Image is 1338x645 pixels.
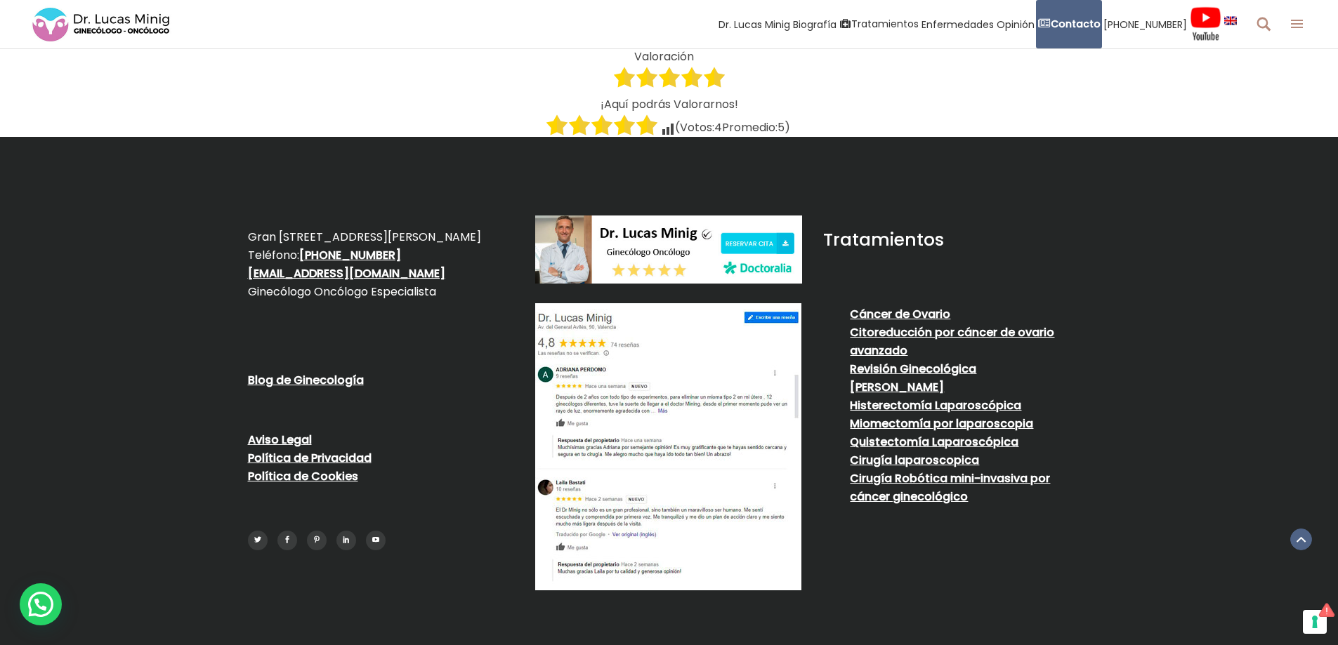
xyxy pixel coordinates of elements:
[793,16,837,32] span: Biografía
[714,119,722,135] span: 4
[850,415,1033,432] a: Miomectomía por laparoscopia
[850,361,976,377] a: Revisión Ginecológica
[535,215,802,284] img: dr-lucas-minig-doctoralia-ginecologo-oncologo.jpg
[248,468,358,484] a: Política de Cookies
[248,265,445,281] a: [EMAIL_ADDRESS][DOMAIN_NAME]
[1190,6,1221,41] img: Videos Youtube Ginecología
[850,324,1054,359] a: Citoreducción por cáncer de ovario avanzado
[675,119,790,135] span: (Votos: Promedio: )
[850,470,1050,505] a: Cirugía Robótica mini-invasiva por cáncer ginecológico
[248,372,364,388] a: Blog de Ginecología
[248,432,312,448] a: Aviso Legal
[248,450,372,466] a: Política de Privacidad
[778,119,785,135] span: 5
[850,379,944,395] a: [PERSON_NAME]
[850,397,1021,413] a: Histerectomía Laparoscópica
[1051,17,1101,31] strong: Contacto
[997,16,1035,32] span: Opinión
[823,230,1090,251] h2: Tratamientos
[719,16,790,32] span: Dr. Lucas Minig
[1224,16,1237,25] img: language english
[850,452,979,468] a: Cirugía laparoscopica
[248,228,515,301] p: Gran [STREET_ADDRESS][PERSON_NAME] Teléfono: Ginecólogo Oncólogo Especialista
[851,16,919,32] span: Tratamientos
[20,583,62,625] div: WhatsApp contact
[921,16,994,32] span: Enfermedades
[850,306,950,322] a: Cáncer de Ovario
[1103,16,1187,32] span: [PHONE_NUMBER]
[850,434,1018,450] a: Quistectomía Laparoscópica
[299,247,401,263] a: [PHONE_NUMBER]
